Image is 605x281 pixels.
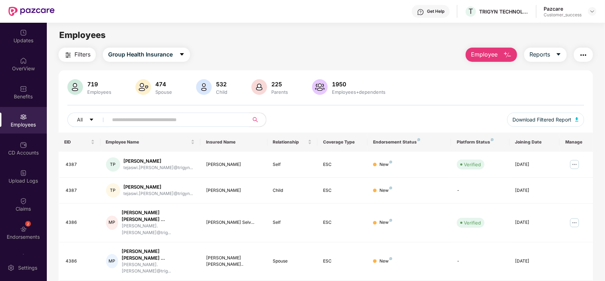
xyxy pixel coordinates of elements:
[515,258,554,265] div: [DATE]
[200,133,267,152] th: Insured Name
[20,254,27,261] img: svg+xml;base64,PHN2ZyBpZD0iTXlfT3JkZXJzIiBkYXRhLW5hbWU9Ik15IE9yZGVycyIgeG1sbnM9Imh0dHA6Ly93d3cudz...
[206,187,261,194] div: [PERSON_NAME]
[457,139,504,145] div: Platform Status
[7,264,15,271] img: svg+xml;base64,PHN2ZyBpZD0iU2V0dGluZy0yMHgyMCIgeG1sbnM9Imh0dHA6Ly93d3cudzMub3JnLzIwMDAvc3ZnIiB3aW...
[389,187,392,189] img: svg+xml;base64,PHN2ZyB4bWxucz0iaHR0cDovL3d3dy53My5vcmcvMjAwMC9zdmciIHdpZHRoPSI4IiBoZWlnaHQ9IjgiIH...
[379,161,392,168] div: New
[556,52,561,58] span: caret-down
[86,81,113,88] div: 719
[106,139,190,145] span: Employee Name
[560,133,593,152] th: Manage
[67,113,111,127] button: Allcaret-down
[206,255,261,268] div: [PERSON_NAME] [PERSON_NAME]..
[507,113,584,127] button: Download Filtered Report
[103,48,190,62] button: Group Health Insurancecaret-down
[124,184,193,190] div: [PERSON_NAME]
[589,9,595,14] img: svg+xml;base64,PHN2ZyBpZD0iRHJvcGRvd24tMzJ4MzIiIHhtbG5zPSJodHRwOi8vd3d3LnczLm9yZy8yMDAwL3N2ZyIgd2...
[479,8,529,15] div: TRIGYN TECHNOLOGIES LIMITED
[468,7,473,16] span: T
[20,29,27,36] img: svg+xml;base64,PHN2ZyBpZD0iVXBkYXRlZCIgeG1sbnM9Imh0dHA6Ly93d3cudzMub3JnLzIwMDAvc3ZnIiB3aWR0aD0iMj...
[154,81,173,88] div: 474
[379,258,392,265] div: New
[515,161,554,168] div: [DATE]
[20,198,27,205] img: svg+xml;base64,PHN2ZyBpZD0iQ2xhaW0iIHhtbG5zPSJodHRwOi8vd3d3LnczLm9yZy8yMDAwL3N2ZyIgd2lkdGg9IjIwIi...
[323,161,362,168] div: ESC
[66,187,95,194] div: 4387
[575,117,579,121] img: svg+xml;base64,PHN2ZyB4bWxucz0iaHR0cDovL3d3dy53My5vcmcvMjAwMC9zdmciIHhtbG5zOnhsaW5rPSJodHRwOi8vd3...
[122,209,195,223] div: [PERSON_NAME] [PERSON_NAME] ...
[67,79,83,95] img: svg+xml;base64,PHN2ZyB4bWxucz0iaHR0cDovL3d3dy53My5vcmcvMjAwMC9zdmciIHhtbG5zOnhsaW5rPSJodHRwOi8vd3...
[544,12,582,18] div: Customer_success
[16,264,39,271] div: Settings
[524,48,567,62] button: Reportscaret-down
[331,81,387,88] div: 1950
[515,187,554,194] div: [DATE]
[215,81,229,88] div: 532
[323,219,362,226] div: ESC
[9,7,55,16] img: New Pazcare Logo
[215,89,229,95] div: Child
[124,164,193,171] div: tejaswi.[PERSON_NAME]@trigyn...
[373,139,445,145] div: Endorsement Status
[544,5,582,12] div: Pazcare
[196,79,212,95] img: svg+xml;base64,PHN2ZyB4bWxucz0iaHR0cDovL3d3dy53My5vcmcvMjAwMC9zdmciIHhtbG5zOnhsaW5rPSJodHRwOi8vd3...
[124,190,193,197] div: tejaswi.[PERSON_NAME]@trigyn...
[106,216,118,230] div: MP
[86,89,113,95] div: Employees
[451,242,510,281] td: -
[312,79,328,95] img: svg+xml;base64,PHN2ZyB4bWxucz0iaHR0cDovL3d3dy53My5vcmcvMjAwMC9zdmciIHhtbG5zOnhsaW5rPSJodHRwOi8vd3...
[464,161,481,168] div: Verified
[122,223,195,236] div: [PERSON_NAME].[PERSON_NAME]@trig...
[273,161,312,168] div: Self
[417,138,420,141] img: svg+xml;base64,PHN2ZyB4bWxucz0iaHR0cDovL3d3dy53My5vcmcvMjAwMC9zdmciIHdpZHRoPSI4IiBoZWlnaHQ9IjgiIH...
[273,187,312,194] div: Child
[64,139,89,145] span: EID
[464,219,481,226] div: Verified
[106,183,120,198] div: TP
[59,48,96,62] button: Filters
[427,9,444,14] div: Get Help
[317,133,367,152] th: Coverage Type
[510,133,560,152] th: Joining Date
[451,178,510,204] td: -
[389,219,392,222] img: svg+xml;base64,PHN2ZyB4bWxucz0iaHR0cDovL3d3dy53My5vcmcvMjAwMC9zdmciIHdpZHRoPSI4IiBoZWlnaHQ9IjgiIH...
[20,169,27,177] img: svg+xml;base64,PHN2ZyBpZD0iVXBsb2FkX0xvZ3MiIGRhdGEtbmFtZT0iVXBsb2FkIExvZ3MiIHhtbG5zPSJodHRwOi8vd3...
[135,79,151,95] img: svg+xml;base64,PHN2ZyB4bWxucz0iaHR0cDovL3d3dy53My5vcmcvMjAwMC9zdmciIHhtbG5zOnhsaW5rPSJodHRwOi8vd3...
[64,51,72,59] img: svg+xml;base64,PHN2ZyB4bWxucz0iaHR0cDovL3d3dy53My5vcmcvMjAwMC9zdmciIHdpZHRoPSIyNCIgaGVpZ2h0PSIyNC...
[491,138,494,141] img: svg+xml;base64,PHN2ZyB4bWxucz0iaHR0cDovL3d3dy53My5vcmcvMjAwMC9zdmciIHdpZHRoPSI4IiBoZWlnaHQ9IjgiIH...
[77,116,83,124] span: All
[331,89,387,95] div: Employees+dependents
[270,81,289,88] div: 225
[89,117,94,123] span: caret-down
[206,219,261,226] div: [PERSON_NAME] Selv...
[25,221,31,227] div: 2
[273,258,312,265] div: Spouse
[569,159,580,170] img: manageButton
[273,139,306,145] span: Relationship
[179,52,185,58] span: caret-down
[389,161,392,163] img: svg+xml;base64,PHN2ZyB4bWxucz0iaHR0cDovL3d3dy53My5vcmcvMjAwMC9zdmciIHdpZHRoPSI4IiBoZWlnaHQ9IjgiIH...
[59,133,100,152] th: EID
[124,158,193,164] div: [PERSON_NAME]
[323,258,362,265] div: ESC
[100,133,201,152] th: Employee Name
[122,261,195,275] div: [PERSON_NAME].[PERSON_NAME]@trig...
[20,226,27,233] img: svg+xml;base64,PHN2ZyBpZD0iRW5kb3JzZW1lbnRzIiB4bWxucz0iaHR0cDovL3d3dy53My5vcmcvMjAwMC9zdmciIHdpZH...
[59,30,106,40] span: Employees
[529,50,550,59] span: Reports
[20,113,27,120] img: svg+xml;base64,PHN2ZyBpZD0iRW1wbG95ZWVzIiB4bWxucz0iaHR0cDovL3d3dy53My5vcmcvMjAwMC9zdmciIHdpZHRoPS...
[379,187,392,194] div: New
[273,219,312,226] div: Self
[579,51,588,59] img: svg+xml;base64,PHN2ZyB4bWxucz0iaHR0cDovL3d3dy53My5vcmcvMjAwMC9zdmciIHdpZHRoPSIyNCIgaGVpZ2h0PSIyNC...
[20,141,27,148] img: svg+xml;base64,PHN2ZyBpZD0iQ0RfQWNjb3VudHMiIGRhdGEtbmFtZT0iQ0QgQWNjb3VudHMiIHhtbG5zPSJodHRwOi8vd3...
[20,57,27,64] img: svg+xml;base64,PHN2ZyBpZD0iSG9tZSIgeG1sbnM9Imh0dHA6Ly93d3cudzMub3JnLzIwMDAvc3ZnIiB3aWR0aD0iMjAiIG...
[323,187,362,194] div: ESC
[106,157,120,172] div: TP
[471,50,498,59] span: Employee
[154,89,173,95] div: Spouse
[515,219,554,226] div: [DATE]
[74,50,90,59] span: Filters
[251,79,267,95] img: svg+xml;base64,PHN2ZyB4bWxucz0iaHR0cDovL3d3dy53My5vcmcvMjAwMC9zdmciIHhtbG5zOnhsaW5rPSJodHRwOi8vd3...
[20,85,27,92] img: svg+xml;base64,PHN2ZyBpZD0iQmVuZWZpdHMiIHhtbG5zPSJodHRwOi8vd3d3LnczLm9yZy8yMDAwL3N2ZyIgd2lkdGg9Ij...
[108,50,173,59] span: Group Health Insurance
